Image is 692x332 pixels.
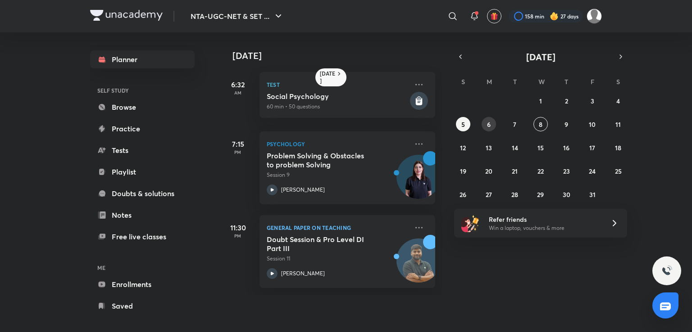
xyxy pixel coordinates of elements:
abbr: October 13, 2025 [486,144,492,152]
a: Planner [90,50,195,68]
button: October 27, 2025 [482,187,496,202]
img: ttu [661,265,672,276]
abbr: October 12, 2025 [460,144,466,152]
p: PM [220,233,256,238]
abbr: October 29, 2025 [537,190,544,199]
abbr: October 31, 2025 [589,190,596,199]
img: Atia khan [587,9,602,24]
abbr: October 16, 2025 [563,144,569,152]
abbr: October 17, 2025 [589,144,595,152]
abbr: October 28, 2025 [511,190,518,199]
h5: 11:30 [220,222,256,233]
abbr: October 27, 2025 [486,190,492,199]
abbr: October 24, 2025 [589,167,596,175]
button: [DATE] [467,50,615,63]
button: October 14, 2025 [508,140,522,155]
abbr: October 25, 2025 [615,167,622,175]
abbr: October 22, 2025 [537,167,544,175]
button: October 22, 2025 [533,164,548,178]
p: Win a laptop, vouchers & more [489,224,600,232]
a: Browse [90,98,195,116]
button: October 4, 2025 [611,94,625,108]
button: October 28, 2025 [508,187,522,202]
button: October 30, 2025 [559,187,574,202]
abbr: October 10, 2025 [589,120,596,129]
abbr: October 18, 2025 [615,144,621,152]
button: October 18, 2025 [611,140,625,155]
abbr: October 15, 2025 [537,144,544,152]
p: General Paper on Teaching [267,222,408,233]
h5: 6:32 [220,79,256,90]
button: avatar [487,9,501,23]
button: October 9, 2025 [559,117,574,131]
img: Company Logo [90,10,163,21]
abbr: Tuesday [513,77,517,86]
button: October 15, 2025 [533,140,548,155]
abbr: October 8, 2025 [539,120,542,129]
button: NTA-UGC-NET & SET ... [185,7,289,25]
abbr: October 26, 2025 [460,190,466,199]
button: October 24, 2025 [585,164,600,178]
button: October 3, 2025 [585,94,600,108]
h6: Refer friends [489,215,600,224]
abbr: October 4, 2025 [616,97,620,105]
a: Practice [90,120,195,138]
abbr: Saturday [616,77,620,86]
abbr: October 21, 2025 [512,167,518,175]
button: October 2, 2025 [559,94,574,108]
abbr: Thursday [565,77,568,86]
abbr: Monday [487,77,492,86]
abbr: October 23, 2025 [563,167,570,175]
p: Test [267,79,408,90]
abbr: October 9, 2025 [565,120,568,129]
button: October 11, 2025 [611,117,625,131]
span: [DATE] [526,51,555,63]
h4: [DATE] [232,50,444,61]
abbr: October 20, 2025 [485,167,492,175]
button: October 17, 2025 [585,140,600,155]
button: October 13, 2025 [482,140,496,155]
abbr: October 5, 2025 [461,120,465,129]
button: October 19, 2025 [456,164,470,178]
p: 60 min • 50 questions [267,103,408,111]
h6: SELF STUDY [90,83,195,98]
h5: Doubt Session & Pro Level DI Part III [267,235,379,253]
h5: Social Psychology [267,92,408,101]
h5: Problem Solving & Obstacles to problem Solving [267,151,379,169]
button: October 29, 2025 [533,187,548,202]
p: Session 11 [267,255,408,263]
abbr: October 19, 2025 [460,167,466,175]
a: Doubts & solutions [90,184,195,202]
abbr: October 2, 2025 [565,97,568,105]
button: October 7, 2025 [508,117,522,131]
p: PM [220,149,256,155]
a: Saved [90,297,195,315]
button: October 1, 2025 [533,94,548,108]
p: [PERSON_NAME] [281,269,325,278]
img: referral [461,214,479,232]
button: October 16, 2025 [559,140,574,155]
img: Avatar [397,243,440,287]
button: October 26, 2025 [456,187,470,202]
abbr: October 7, 2025 [513,120,516,129]
a: Company Logo [90,10,163,23]
a: Free live classes [90,228,195,246]
button: October 12, 2025 [456,140,470,155]
button: October 20, 2025 [482,164,496,178]
abbr: October 1, 2025 [539,97,542,105]
button: October 8, 2025 [533,117,548,131]
p: Psychology [267,139,408,149]
button: October 25, 2025 [611,164,625,178]
abbr: Wednesday [538,77,545,86]
h6: ME [90,260,195,275]
a: Notes [90,206,195,224]
a: Enrollments [90,275,195,293]
abbr: October 6, 2025 [487,120,491,129]
abbr: October 14, 2025 [512,144,518,152]
img: avatar [490,12,498,20]
abbr: Friday [591,77,594,86]
button: October 6, 2025 [482,117,496,131]
p: [PERSON_NAME] [281,186,325,194]
button: October 23, 2025 [559,164,574,178]
abbr: October 11, 2025 [615,120,621,129]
